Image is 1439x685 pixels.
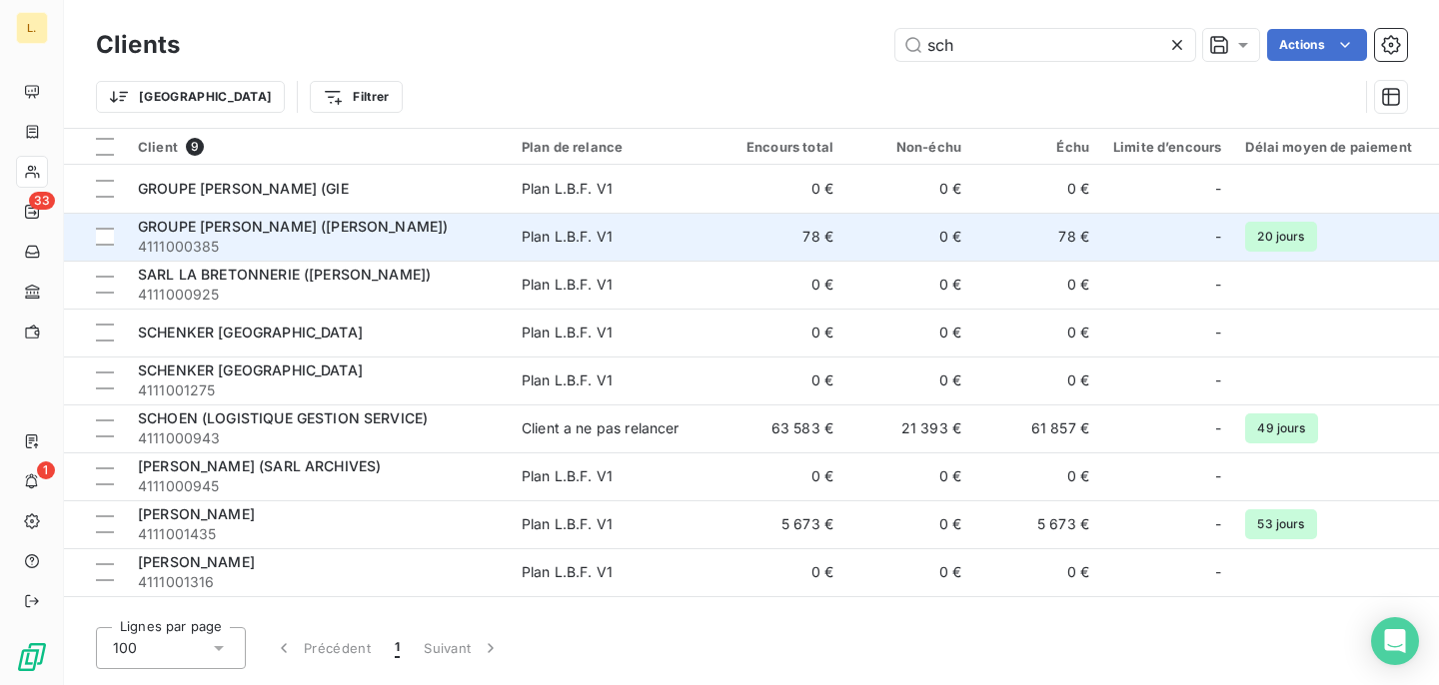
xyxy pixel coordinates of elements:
[973,500,1101,548] td: 5 673 €
[1215,466,1221,486] span: -
[16,12,48,44] div: L.
[1215,418,1221,438] span: -
[845,165,973,213] td: 0 €
[1245,413,1317,443] span: 49 jours
[522,323,613,342] div: Plan L.B.F. V1
[973,452,1101,500] td: 0 €
[718,165,845,213] td: 0 €
[1245,509,1316,539] span: 53 jours
[138,139,178,155] span: Client
[138,572,498,592] span: 4111001316
[718,261,845,309] td: 0 €
[138,553,255,570] span: [PERSON_NAME]
[138,409,428,426] span: SCHOEN (LOGISTIQUE GESTION SERVICE)
[310,81,402,113] button: Filtrer
[138,476,498,496] span: 4111000945
[113,638,137,658] span: 100
[1215,179,1221,199] span: -
[895,29,1195,61] input: Rechercher
[522,139,706,155] div: Plan de relance
[16,196,47,228] a: 33
[138,457,381,474] span: [PERSON_NAME] (SARL ARCHIVES)
[1215,514,1221,534] span: -
[718,213,845,261] td: 78 €
[1215,370,1221,390] span: -
[37,461,55,479] span: 1
[138,505,255,522] span: [PERSON_NAME]
[395,638,400,658] span: 1
[718,356,845,404] td: 0 €
[845,261,973,309] td: 0 €
[1113,139,1221,155] div: Limite d’encours
[1215,227,1221,247] span: -
[522,514,613,534] div: Plan L.B.F. V1
[729,139,833,155] div: Encours total
[718,500,845,548] td: 5 673 €
[973,213,1101,261] td: 78 €
[138,180,349,197] span: GROUPE [PERSON_NAME] (GIE
[973,548,1101,596] td: 0 €
[522,466,613,486] div: Plan L.B.F. V1
[845,452,973,500] td: 0 €
[973,356,1101,404] td: 0 €
[138,237,498,257] span: 4111000385
[973,165,1101,213] td: 0 €
[412,627,513,669] button: Suivant
[973,404,1101,452] td: 61 857 €
[845,548,973,596] td: 0 €
[1215,275,1221,295] span: -
[845,500,973,548] td: 0 €
[138,361,363,378] span: SCHENKER [GEOGRAPHIC_DATA]
[845,404,973,452] td: 21 393 €
[522,418,680,438] div: Client a ne pas relancer
[262,627,383,669] button: Précédent
[138,266,431,283] span: SARL LA BRETONNERIE ([PERSON_NAME])
[186,138,204,156] span: 9
[985,139,1089,155] div: Échu
[718,548,845,596] td: 0 €
[1215,323,1221,342] span: -
[1267,29,1367,61] button: Actions
[857,139,961,155] div: Non-échu
[138,380,498,400] span: 4111001275
[718,309,845,356] td: 0 €
[522,275,613,295] div: Plan L.B.F. V1
[138,218,448,235] span: GROUPE [PERSON_NAME] ([PERSON_NAME])
[845,356,973,404] td: 0 €
[718,404,845,452] td: 63 583 €
[522,227,613,247] div: Plan L.B.F. V1
[845,309,973,356] td: 0 €
[138,524,498,544] span: 4111001435
[522,562,613,582] div: Plan L.B.F. V1
[96,27,180,63] h3: Clients
[96,81,285,113] button: [GEOGRAPHIC_DATA]
[138,428,498,448] span: 4111000943
[718,452,845,500] td: 0 €
[383,627,412,669] button: 1
[522,370,613,390] div: Plan L.B.F. V1
[29,192,55,210] span: 33
[973,261,1101,309] td: 0 €
[138,324,363,341] span: SCHENKER [GEOGRAPHIC_DATA]
[16,641,48,673] img: Logo LeanPay
[1215,562,1221,582] span: -
[522,179,613,199] div: Plan L.B.F. V1
[1371,617,1419,665] div: Open Intercom Messenger
[845,213,973,261] td: 0 €
[973,309,1101,356] td: 0 €
[138,285,498,305] span: 4111000925
[1245,222,1316,252] span: 20 jours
